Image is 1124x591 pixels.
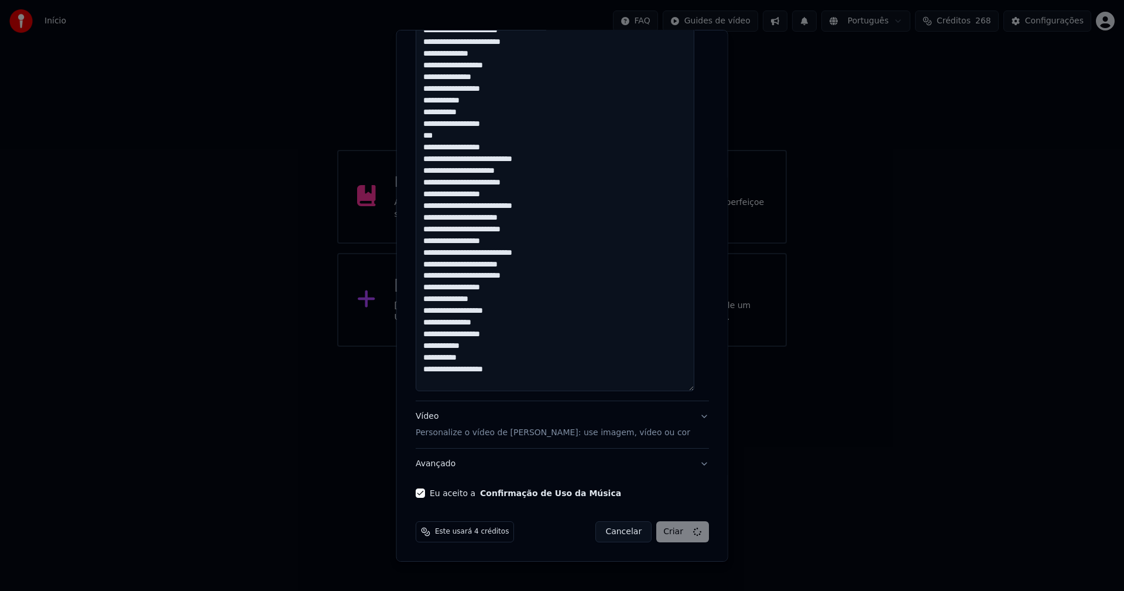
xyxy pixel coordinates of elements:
span: Este usará 4 créditos [435,527,509,537]
button: VídeoPersonalize o vídeo de [PERSON_NAME]: use imagem, vídeo ou cor [416,401,709,448]
button: Avançado [416,449,709,479]
p: Personalize o vídeo de [PERSON_NAME]: use imagem, vídeo ou cor [416,427,690,439]
button: Eu aceito a [480,489,621,497]
button: Cancelar [595,521,652,542]
div: Vídeo [416,411,690,439]
label: Eu aceito a [430,489,621,497]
